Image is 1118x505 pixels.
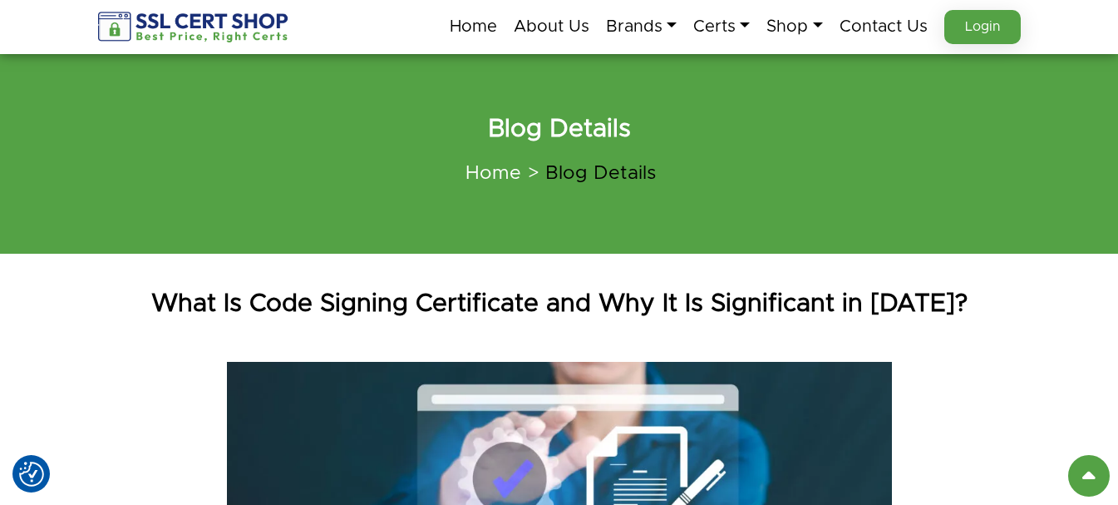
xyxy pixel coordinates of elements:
a: Contact Us [840,9,928,44]
button: Consent Preferences [19,462,44,487]
h2: Blog Details [98,112,1021,146]
a: Home [450,9,497,44]
nav: breadcrumb [98,152,1021,196]
h1: What Is Code Signing Certificate and Why It Is Significant in [DATE]? [86,287,1033,320]
img: Revisit consent button [19,462,44,487]
img: sslcertshop-logo [98,12,290,42]
li: Blog Details [521,162,656,186]
a: Brands [606,9,677,44]
a: Login [944,10,1021,44]
a: Shop [766,9,822,44]
a: Certs [693,9,750,44]
a: About Us [514,9,589,44]
a: Home [465,164,521,183]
